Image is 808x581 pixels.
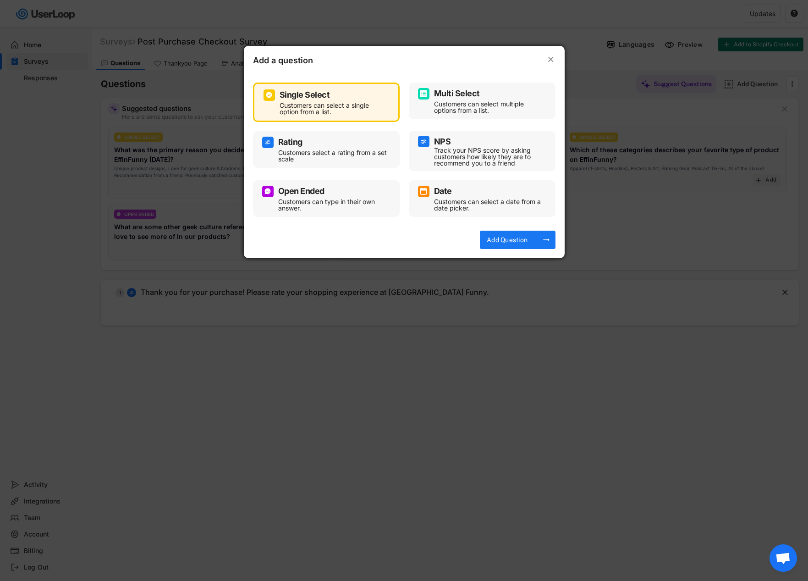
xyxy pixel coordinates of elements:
img: CircleTickMinorWhite.svg [265,91,273,99]
div: Customers can select a single option from a list. [280,102,387,115]
a: Open chat [770,544,797,572]
text:  [548,55,554,64]
button: arrow_right_alt [542,235,551,244]
div: Date [434,187,452,195]
button:  [546,55,555,64]
div: Add a question [253,55,345,69]
div: Customers can type in their own answer. [278,199,388,211]
div: Add Question [484,236,530,244]
div: Open Ended [278,187,324,195]
div: Track your NPS score by asking customers how likely they are to recommend you to a friend [434,147,544,166]
div: Multi Select [434,89,480,98]
img: AdjustIcon.svg [420,138,427,145]
img: ListMajor.svg [420,90,427,97]
img: CalendarMajor.svg [420,188,427,195]
div: Customers select a rating from a set scale [278,149,388,162]
div: Customers can select multiple options from a list. [434,101,544,114]
div: Rating [278,138,302,146]
img: AdjustIcon.svg [264,138,271,146]
div: NPS [434,138,451,146]
img: ConversationMinor.svg [264,188,271,195]
div: Single Select [280,91,330,99]
div: Customers can select a date from a date picker. [434,199,544,211]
